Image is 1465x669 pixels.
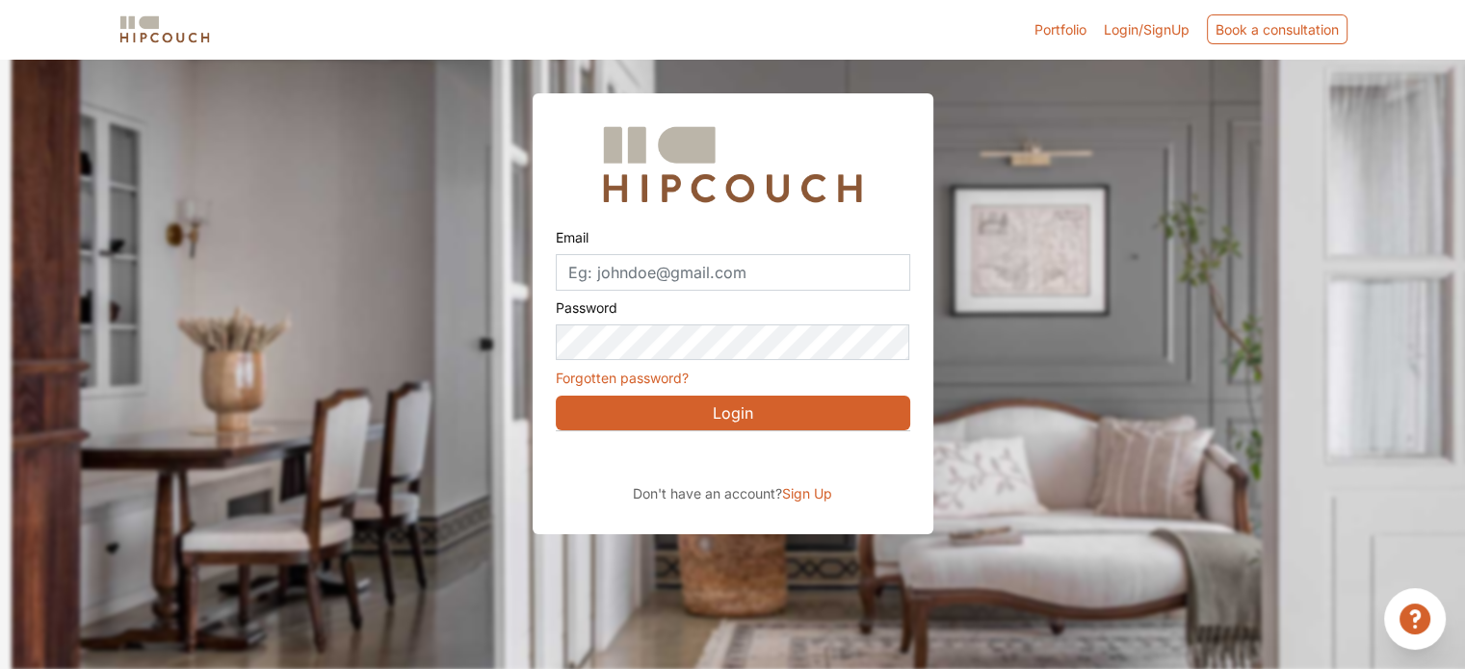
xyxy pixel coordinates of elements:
div: Book a consultation [1207,14,1347,44]
span: Login/SignUp [1104,21,1190,38]
label: Email [556,220,589,254]
button: Login [556,396,910,430]
span: Don't have an account? [633,485,782,502]
span: logo-horizontal.svg [117,8,213,51]
input: Eg: johndoe@gmail.com [556,254,910,291]
a: Forgotten password? [556,370,689,386]
span: Sign Up [782,485,832,502]
iframe: Sign in with Google Button [546,437,918,479]
a: Portfolio [1034,19,1086,39]
img: Hipcouch Logo [593,116,871,213]
img: logo-horizontal.svg [117,13,213,46]
label: Password [556,291,617,324]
